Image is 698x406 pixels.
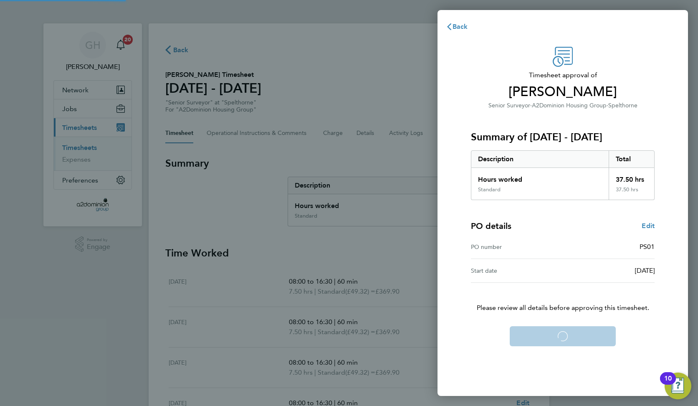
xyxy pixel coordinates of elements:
span: Edit [642,222,655,230]
span: A2Dominion Housing Group [532,102,607,109]
div: Summary of 18 - 24 Aug 2025 [471,150,655,200]
div: Start date [471,266,563,276]
a: Edit [642,221,655,231]
span: Back [453,23,468,30]
span: [PERSON_NAME] [471,84,655,100]
span: · [607,102,608,109]
div: 37.50 hrs [609,168,655,186]
div: 10 [664,378,672,389]
button: Back [438,18,476,35]
div: Description [471,151,609,167]
span: · [530,102,532,109]
button: Open Resource Center, 10 new notifications [665,373,691,399]
span: Timesheet approval of [471,70,655,80]
div: [DATE] [563,266,655,276]
h3: Summary of [DATE] - [DATE] [471,130,655,144]
div: PO number [471,242,563,252]
div: 37.50 hrs [609,186,655,200]
div: Hours worked [471,168,609,186]
div: Standard [478,186,501,193]
div: Total [609,151,655,167]
span: Senior Surveyor [488,102,530,109]
p: Please review all details before approving this timesheet. [461,283,665,313]
span: PS01 [640,243,655,251]
span: Spelthorne [608,102,637,109]
h4: PO details [471,220,511,232]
